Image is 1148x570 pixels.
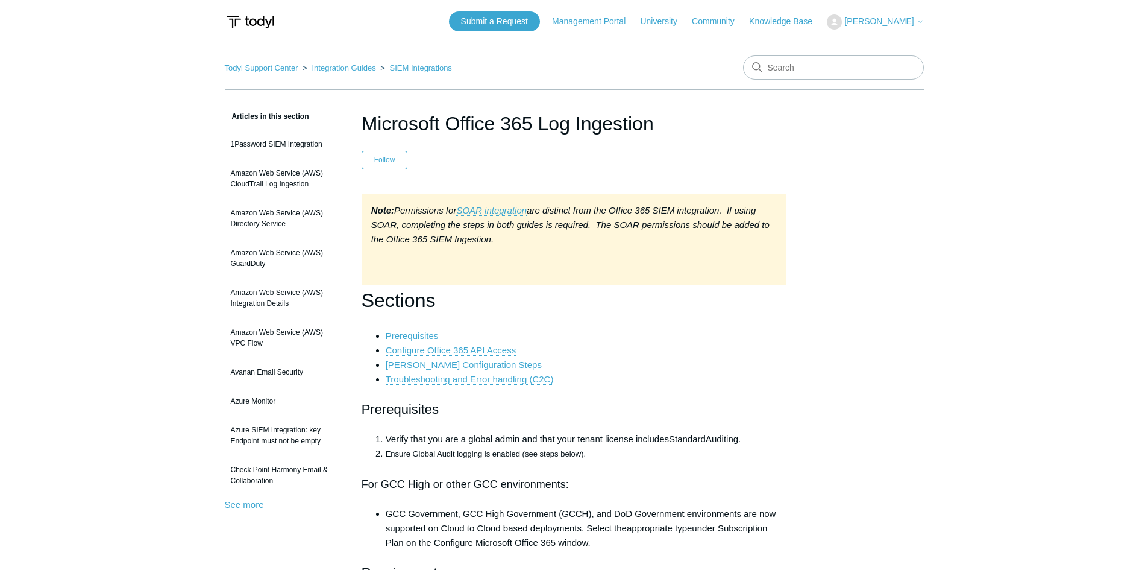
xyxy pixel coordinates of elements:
a: Avanan Email Security [225,361,343,384]
span: Verify that you are a global admin and that your tenant license includes [386,434,669,444]
a: See more [225,499,264,510]
img: Todyl Support Center Help Center home page [225,11,276,33]
a: Check Point Harmony Email & Collaboration [225,458,343,492]
em: are distinct from the Office 365 SIEM integration. If using SOAR, completing the steps in both gu... [371,205,770,244]
a: Management Portal [552,15,638,28]
span: Standard [669,434,706,444]
a: Community [692,15,747,28]
li: SIEM Integrations [378,63,452,72]
a: Integration Guides [312,63,375,72]
a: [PERSON_NAME] Configuration Steps [386,359,542,370]
a: Troubleshooting and Error handling (C2C) [386,374,554,385]
h2: Prerequisites [362,399,787,420]
a: SIEM Integrations [390,63,452,72]
a: Prerequisites [386,331,439,341]
a: 1Password SIEM Integration [225,133,343,156]
span: Ensure Global Audit logging is enabled (see steps below). [386,449,586,458]
span: Auditing [706,434,738,444]
a: Amazon Web Service (AWS) CloudTrail Log Ingestion [225,162,343,195]
a: Amazon Web Service (AWS) VPC Flow [225,321,343,355]
em: Permissions for [371,205,457,215]
span: under Subscription Plan on the Configure Microsoft Office 365 window. [386,523,768,548]
input: Search [743,55,924,80]
span: Articles in this section [225,112,309,121]
a: Amazon Web Service (AWS) GuardDuty [225,241,343,275]
a: University [640,15,689,28]
span: [PERSON_NAME] [844,16,914,26]
button: Follow Article [362,151,408,169]
span: . [738,434,741,444]
a: Azure SIEM Integration: key Endpoint must not be empty [225,419,343,452]
a: Knowledge Base [749,15,824,28]
a: Amazon Web Service (AWS) Directory Service [225,201,343,235]
li: Integration Guides [300,63,378,72]
span: appropriate type [627,523,692,533]
a: Submit a Request [449,11,540,31]
strong: Note: [371,205,394,215]
em: SOAR integration [456,205,527,215]
a: Amazon Web Service (AWS) Integration Details [225,281,343,315]
span: GCC Government, GCC High Government (GCCH), and DoD Government environments are now supported on ... [386,508,776,533]
a: Configure Office 365 API Access [386,345,516,356]
a: Todyl Support Center [225,63,298,72]
a: Azure Monitor [225,390,343,413]
h1: Microsoft Office 365 Log Ingestion [362,109,787,138]
h1: Sections [362,285,787,316]
a: SOAR integration [456,205,527,216]
span: For GCC High or other GCC environments: [362,478,569,490]
button: [PERSON_NAME] [827,14,923,30]
li: Todyl Support Center [225,63,301,72]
